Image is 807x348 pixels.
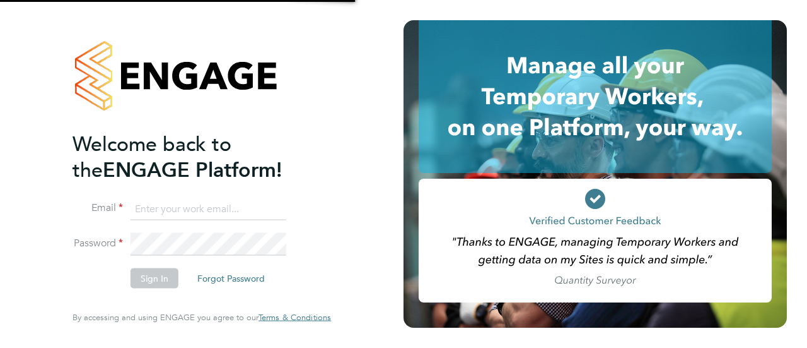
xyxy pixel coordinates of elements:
[73,201,123,215] label: Email
[73,131,231,182] span: Welcome back to the
[73,312,331,323] span: By accessing and using ENGAGE you agree to our
[131,268,178,289] button: Sign In
[73,131,318,183] h2: ENGAGE Platform!
[73,237,123,250] label: Password
[131,198,286,220] input: Enter your work email...
[258,313,331,323] a: Terms & Conditions
[187,268,275,289] button: Forgot Password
